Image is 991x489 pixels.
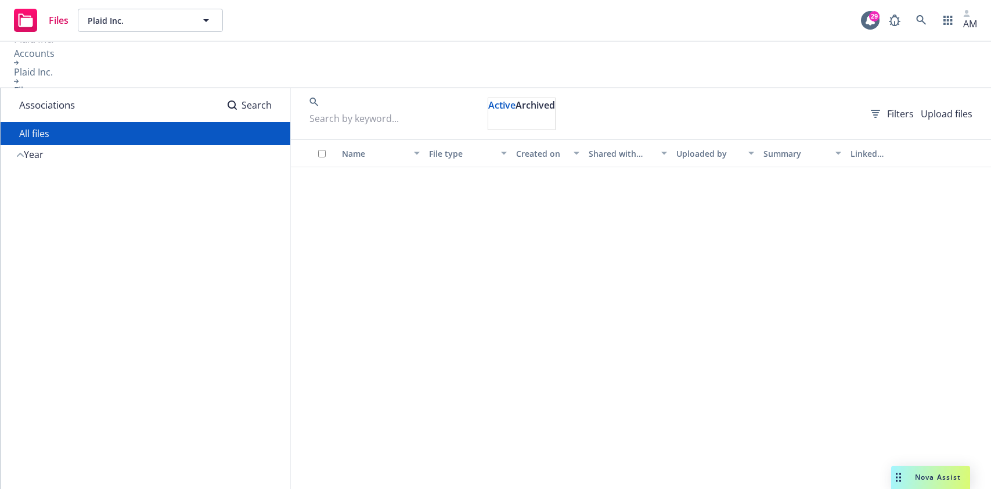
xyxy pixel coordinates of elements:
a: All files [19,127,49,140]
div: Created on [516,148,567,160]
button: Upload files [921,98,972,130]
div: Tree Example [1,145,290,164]
span: Nova Assist [915,472,961,482]
span: Files [49,16,69,25]
a: Accounts [14,47,55,60]
a: Switch app [936,9,960,32]
button: File type [424,139,511,167]
button: Created on [511,139,584,167]
div: AM [963,17,977,31]
div: Shared with client [589,148,654,160]
input: Search by keyword... [309,107,481,130]
span: Archived [516,98,555,112]
span: Year [24,148,44,161]
a: Search [910,9,933,32]
span: Upload files [921,107,972,120]
span: Filters [871,107,914,121]
button: Summary [759,139,846,167]
button: Plaid Inc. [78,9,223,32]
span: Filters [887,107,914,121]
div: Search [228,98,272,112]
div: Drag to move [891,466,906,489]
button: Shared with client [584,139,671,167]
button: Linked associations [846,139,933,167]
a: Files [9,4,73,37]
span: Active [488,98,516,112]
div: Linked associations [851,148,928,160]
button: Uploaded by [672,139,759,167]
span: Plaid Inc. [88,15,188,27]
svg: Search [228,100,237,110]
div: Summary [763,148,828,160]
a: Plaid Inc. [14,66,53,78]
button: SearchSearch [228,98,272,112]
div: 29 [869,11,880,21]
span: Associations [19,98,75,113]
button: Name [337,139,424,167]
span: Files [14,84,55,98]
input: Select all [318,150,326,157]
button: Filters [871,98,914,130]
div: File type [429,148,494,160]
a: Report a Bug [883,9,906,32]
button: Nova Assist [891,466,970,489]
div: Uploaded by [676,148,741,160]
div: Name [342,148,407,160]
